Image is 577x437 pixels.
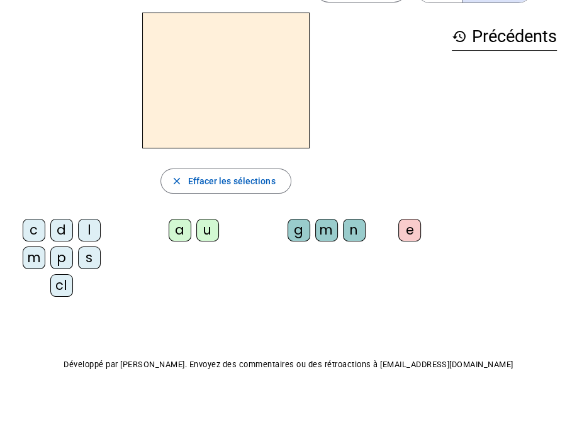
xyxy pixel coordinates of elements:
[343,219,366,241] div: n
[23,219,45,241] div: c
[10,357,567,372] p: Développé par [PERSON_NAME]. Envoyez des commentaires ou des rétroactions à [EMAIL_ADDRESS][DOMAI...
[188,174,275,189] span: Effacer les sélections
[50,274,73,297] div: cl
[398,219,421,241] div: e
[171,175,182,187] mat-icon: close
[50,246,73,269] div: p
[315,219,338,241] div: m
[160,169,291,194] button: Effacer les sélections
[78,246,101,269] div: s
[452,29,467,44] mat-icon: history
[50,219,73,241] div: d
[452,23,557,51] h3: Précédents
[169,219,191,241] div: a
[78,219,101,241] div: l
[23,246,45,269] div: m
[196,219,219,241] div: u
[288,219,310,241] div: g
